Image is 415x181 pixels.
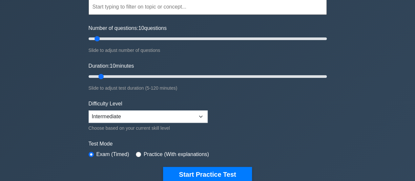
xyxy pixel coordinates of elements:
[89,46,327,54] div: Slide to adjust number of questions
[89,84,327,92] div: Slide to adjust test duration (5-120 minutes)
[89,24,167,32] label: Number of questions: questions
[89,62,134,70] label: Duration: minutes
[96,150,129,158] label: Exam (Timed)
[89,140,327,148] label: Test Mode
[89,100,122,108] label: Difficulty Level
[89,124,208,132] div: Choose based on your current skill level
[138,25,144,31] span: 10
[144,150,209,158] label: Practice (With explanations)
[110,63,115,69] span: 10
